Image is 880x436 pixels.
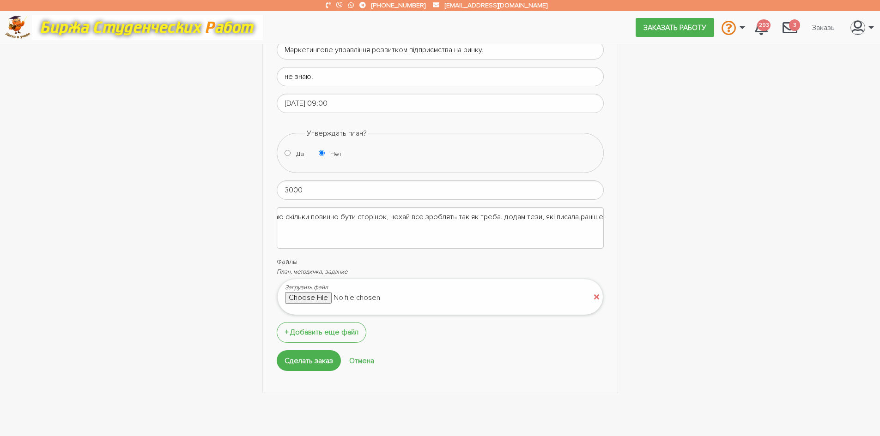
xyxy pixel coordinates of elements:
[775,15,805,40] a: 3
[747,15,775,40] a: 293
[757,19,771,31] span: 293
[277,40,604,60] input: Напишите тему работы(обязательно)
[445,1,547,9] a: [EMAIL_ADDRESS][DOMAIN_NAME]
[805,18,843,36] a: Заказы
[789,19,800,31] span: 3
[285,283,442,293] p: Загрузить файл
[305,128,368,139] legend: Утверждать план?
[636,18,714,36] a: Заказать работу
[277,267,604,277] p: План, методичка, задание
[285,328,289,337] span: +
[277,67,604,86] input: Введите объем работы(обязательно)
[277,258,297,266] span: Файлы
[277,94,604,113] input: Дата выполнения(обязательно)
[277,180,604,200] input: Стоимость, на которую рассчитываете (UAH) (обязательно)
[341,350,382,371] a: Отмена
[290,328,358,337] span: Добавить еще файл
[277,350,341,371] input: Сделать заказ
[5,16,30,39] img: logo-c4363faeb99b52c628a42810ed6dfb4293a56d4e4775eb116515dfe7f33672af.png
[330,148,341,160] label: Нет
[277,322,366,343] button: +Добавить еще файл
[32,15,263,40] img: motto-12e01f5a76059d5f6a28199ef077b1f78e012cfde436ab5cf1d4517935686d32.gif
[371,1,425,9] a: [PHONE_NUMBER]
[296,148,304,160] label: Да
